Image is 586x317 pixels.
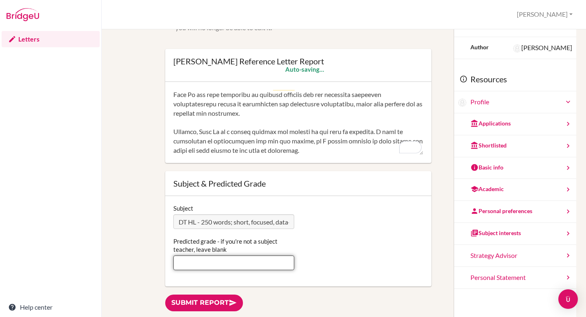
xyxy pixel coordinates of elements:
[454,67,576,92] div: Resources
[470,185,504,193] div: Academic
[513,43,572,53] div: [PERSON_NAME]
[470,97,572,107] a: Profile
[454,223,576,245] a: Subject interests
[173,57,324,65] div: [PERSON_NAME] Reference Letter Report
[470,163,503,172] div: Basic info
[454,245,576,267] a: Strategy Advisor
[513,7,576,22] button: [PERSON_NAME]
[470,141,507,150] div: Shortlisted
[165,295,243,311] a: Submit report
[558,289,578,309] div: Open Intercom Messenger
[454,157,576,179] a: Basic info
[454,135,576,157] a: Shortlisted
[2,31,100,47] a: Letters
[470,119,511,128] div: Applications
[2,299,100,315] a: Help center
[454,179,576,201] a: Academic
[173,204,193,212] label: Subject
[470,43,489,51] div: Author
[7,8,39,21] img: Bridge-U
[470,207,532,215] div: Personal preferences
[454,113,576,135] a: Applications
[454,201,576,223] a: Personal preferences
[173,90,423,155] textarea: To enrich screen reader interactions, please activate Accessibility in Grammarly extension settings
[173,237,294,253] label: Predicted grade - if you're not a subject teacher, leave blank
[470,229,521,237] div: Subject interests
[454,267,576,289] a: Personal Statement
[458,99,466,107] img: Hong Zi Goh
[173,179,423,187] div: Subject & Predicted Grade
[285,65,324,73] div: Auto-saving…
[513,44,521,53] img: Sara Morgan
